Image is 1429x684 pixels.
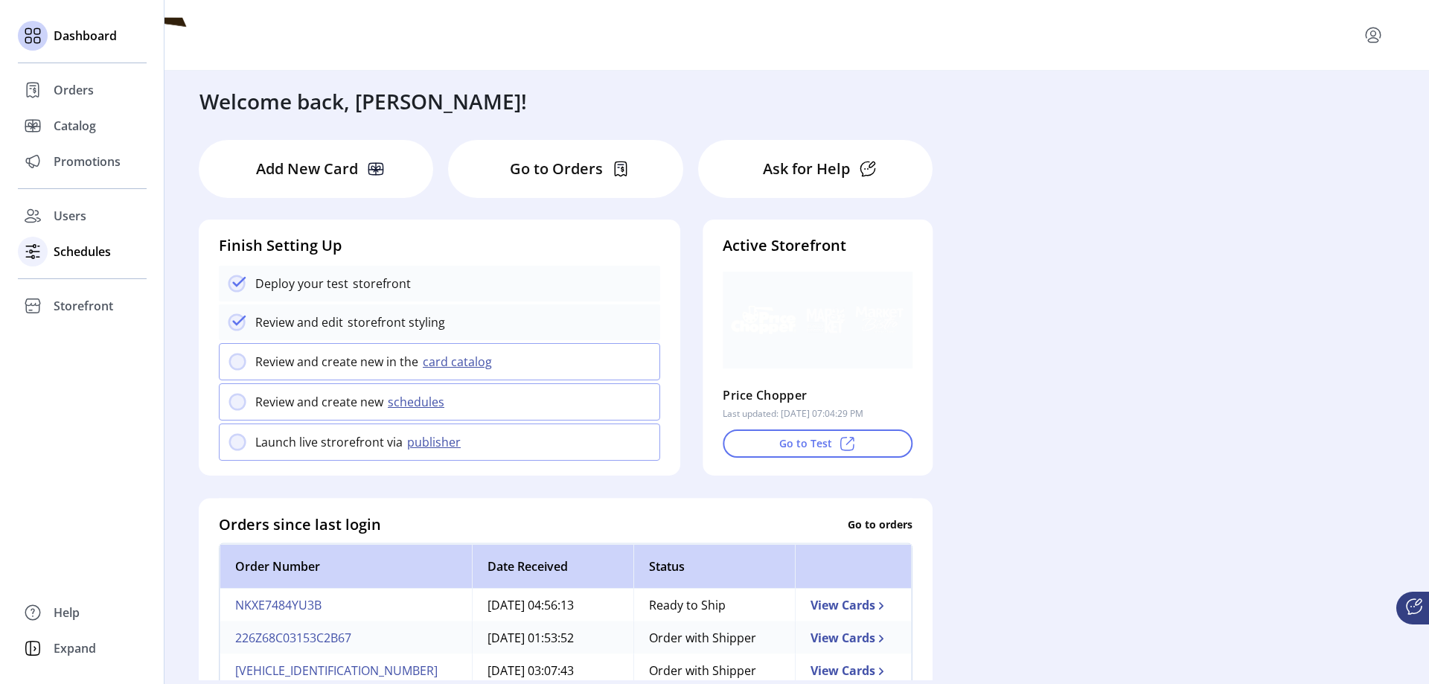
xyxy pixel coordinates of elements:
span: Schedules [54,243,111,261]
p: Review and create new in the [255,353,418,371]
span: Dashboard [54,27,117,45]
span: Expand [54,639,96,657]
td: Order with Shipper [633,621,795,653]
p: Add New Card [256,158,358,180]
span: Orders [54,81,94,99]
th: Date Received [472,543,633,588]
p: Last updated: [DATE] 07:04:29 PM [723,407,863,421]
td: 226Z68C03153C2B67 [220,621,472,653]
p: storefront [348,275,411,293]
button: schedules [383,393,453,411]
span: Help [54,604,80,621]
td: View Cards [795,588,912,621]
p: Ask for Help [763,158,850,180]
td: NKXE7484YU3B [220,588,472,621]
p: Go to orders [848,517,912,532]
p: Launch live strorefront via [255,433,403,451]
td: Ready to Ship [633,588,795,621]
p: Price Chopper [723,383,807,407]
td: [DATE] 04:56:13 [472,588,633,621]
button: publisher [403,433,470,451]
th: Order Number [220,543,472,588]
p: storefront styling [343,313,445,331]
h4: Active Storefront [723,234,912,257]
span: Storefront [54,297,113,315]
p: Go to Orders [510,158,603,180]
h4: Finish Setting Up [219,234,660,257]
span: Catalog [54,117,96,135]
p: Review and edit [255,313,343,331]
th: Status [633,543,795,588]
span: Promotions [54,153,121,170]
h4: Orders since last login [219,513,381,535]
td: [DATE] 01:53:52 [472,621,633,653]
span: Users [54,207,86,225]
h3: Welcome back, [PERSON_NAME]! [199,86,527,117]
button: menu [1361,23,1385,47]
p: Deploy your test [255,275,348,293]
td: View Cards [795,621,912,653]
button: card catalog [418,353,501,371]
button: Go to Test [723,429,912,458]
p: Review and create new [255,393,383,411]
